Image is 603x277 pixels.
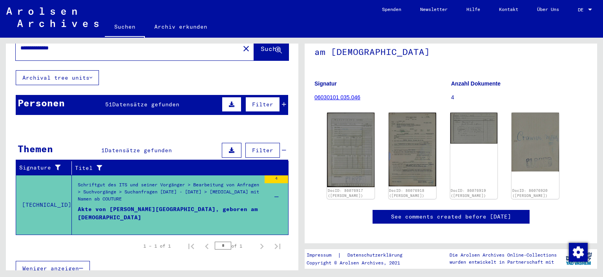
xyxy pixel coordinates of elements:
a: DocID: 86076919 ([PERSON_NAME]) [451,188,486,198]
button: Last page [270,238,285,254]
button: Filter [245,143,280,158]
div: Signature [19,164,66,172]
img: 001.jpg [450,113,498,144]
span: DE [578,7,587,13]
button: Weniger anzeigen [16,261,90,276]
img: Zustimmung ändern [569,243,588,262]
img: 001.jpg [512,113,559,171]
a: Suchen [105,17,145,38]
div: Titel [75,164,273,172]
img: Arolsen_neg.svg [6,7,99,27]
a: Archiv erkunden [145,17,217,36]
button: Clear [238,40,254,56]
button: First page [183,238,199,254]
img: 001.jpg [327,113,375,187]
button: Suche [254,36,289,60]
a: DocID: 86076917 ([PERSON_NAME]) [328,188,363,198]
a: DocID: 86076918 ([PERSON_NAME]) [389,188,424,198]
b: Anzahl Dokumente [451,80,501,87]
mat-icon: close [241,44,251,53]
div: Personen [18,96,65,110]
button: Archival tree units [16,70,99,85]
a: See comments created before [DATE] [391,213,511,221]
span: Filter [252,101,273,108]
a: Datenschutzerklärung [341,251,412,259]
span: Weniger anzeigen [22,265,79,272]
div: Signature [19,162,73,174]
b: Signatur [314,80,337,87]
div: Akte von [PERSON_NAME][GEOGRAPHIC_DATA], geboren am [DEMOGRAPHIC_DATA] [78,205,261,229]
p: Copyright © Arolsen Archives, 2021 [307,259,412,266]
span: Datensätze gefunden [112,101,179,108]
span: Suche [261,45,280,53]
p: Die Arolsen Archives Online-Collections [450,251,557,259]
span: Filter [252,147,273,154]
p: 4 [451,93,587,102]
button: Next page [254,238,270,254]
a: DocID: 86076920 ([PERSON_NAME]) [512,188,548,198]
div: Titel [75,162,281,174]
p: wurden entwickelt in Partnerschaft mit [450,259,557,266]
button: Filter [245,97,280,112]
div: Schriftgut des ITS und seiner Vorgänger > Bearbeitung von Anfragen > Suchvorgänge > Suchanfragen ... [78,181,261,209]
div: | [307,251,412,259]
a: Impressum [307,251,338,259]
span: 51 [105,101,112,108]
h1: Akte von [PERSON_NAME][GEOGRAPHIC_DATA], geboren am [DEMOGRAPHIC_DATA] [314,21,587,68]
img: yv_logo.png [564,249,594,268]
img: 001.jpg [389,113,436,186]
a: 06030101 035.046 [314,94,360,100]
button: Previous page [199,238,215,254]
